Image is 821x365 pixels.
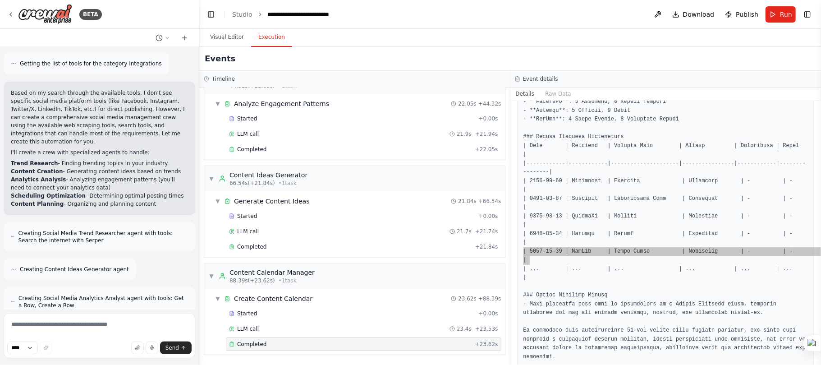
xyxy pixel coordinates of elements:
span: + 0.00s [478,213,498,220]
span: + 21.74s [475,228,498,235]
button: Execution [251,28,292,47]
span: Create Content Calendar [234,294,312,303]
span: • 1 task [279,277,297,284]
span: Run [780,10,792,19]
span: Creating Social Media Analytics Analyst agent with tools: Get a Row, Create a Row [18,295,188,309]
span: 21.84s [458,198,477,205]
button: Raw Data [540,88,577,100]
span: Download [683,10,715,19]
span: Getting the list of tools for the category Integrations [20,60,162,67]
span: 66.54s (+21.84s) [229,180,275,187]
span: 22.05s [458,100,477,107]
span: Started [237,310,257,317]
span: + 23.53s [475,325,498,333]
span: 23.4s [457,325,472,333]
button: Click to speak your automation idea [146,342,158,354]
button: Details [510,88,540,100]
span: LLM call [237,325,259,333]
span: ▼ [209,175,214,182]
span: Started [237,213,257,220]
span: 88.39s (+23.62s) [229,277,275,284]
img: Logo [18,4,72,24]
span: + 23.62s [475,341,498,348]
span: • 1 task [279,180,297,187]
span: + 21.84s [475,243,498,250]
span: Generate Content Ideas [234,197,309,206]
span: Completed [237,146,266,153]
div: Content Ideas Generator [229,171,307,180]
strong: Scheduling Optimization [11,193,86,199]
span: Send [165,344,179,351]
p: I'll create a crew with specialized agents to handle: [11,148,188,157]
span: Creating Social Media Trend Researcher agent with tools: Search the internet with Serper [18,230,188,244]
strong: Content Planning [11,201,64,207]
li: - Analyzing engagement patterns (you'll need to connect your analytics data) [11,176,188,192]
h3: Timeline [212,75,235,83]
span: LLM call [237,130,259,138]
strong: Content Creation [11,168,63,175]
nav: breadcrumb [232,10,358,19]
button: Upload files [131,342,144,354]
button: Visual Editor [203,28,251,47]
a: Studio [232,11,252,18]
button: Publish [721,6,762,23]
button: Run [766,6,796,23]
span: Creating Content Ideas Generator agent [20,266,129,273]
span: ▼ [215,100,220,107]
div: Content Calendar Manager [229,268,315,277]
span: + 22.05s [475,146,498,153]
span: 21.7s [457,228,472,235]
li: - Determining optimal posting times [11,192,188,200]
span: 23.62s [458,295,477,302]
button: Send [160,342,192,354]
p: Based on my search through the available tools, I don't see specific social media platform tools ... [11,89,188,146]
button: Switch to previous chat [152,32,174,43]
span: + 66.54s [478,198,501,205]
li: - Organizing and planning content [11,200,188,208]
span: Started [237,115,257,122]
span: Completed [237,243,266,250]
h3: Event details [523,75,558,83]
strong: Trend Research [11,160,58,166]
button: Improve this prompt [40,342,52,354]
button: Show right sidebar [801,8,814,21]
span: LLM call [237,228,259,235]
span: + 0.00s [478,115,498,122]
span: Completed [237,341,266,348]
strong: Analytics Analysis [11,176,66,183]
button: Download [669,6,718,23]
button: Start a new chat [177,32,192,43]
span: 21.9s [457,130,472,138]
span: ▼ [209,273,214,280]
button: Hide left sidebar [205,8,217,21]
span: ▼ [215,295,220,302]
span: + 88.39s [478,295,501,302]
span: ▼ [215,198,220,205]
span: Analyze Engagement Patterns [234,99,329,108]
h2: Events [205,52,235,65]
span: + 44.32s [478,100,501,107]
div: BETA [79,9,102,20]
li: - Finding trending topics in your industry [11,159,188,167]
span: + 0.00s [478,310,498,317]
span: + 21.94s [475,130,498,138]
li: - Generating content ideas based on trends [11,167,188,176]
span: Publish [736,10,758,19]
